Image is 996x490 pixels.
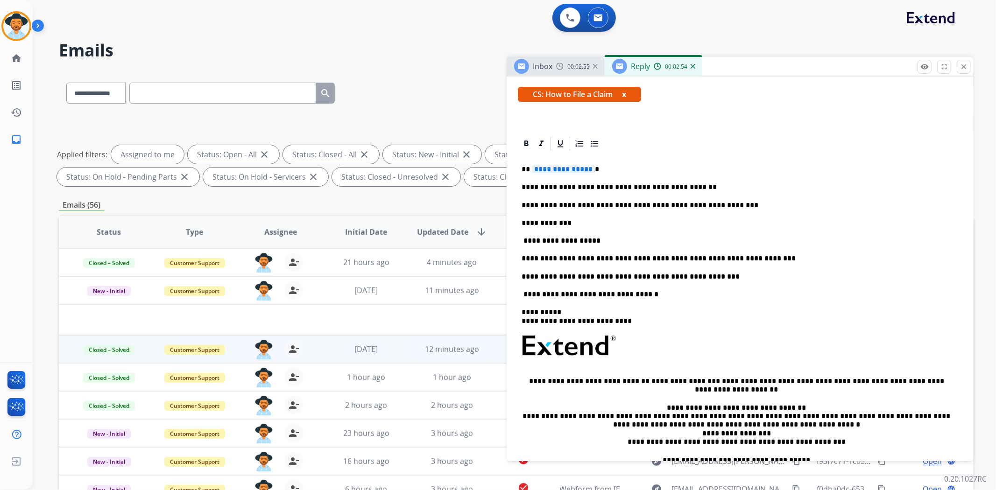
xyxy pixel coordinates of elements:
[83,373,135,383] span: Closed – Solved
[792,457,800,465] mat-icon: content_copy
[288,257,299,268] mat-icon: person_remove
[533,61,552,71] span: Inbox
[519,137,533,151] div: Bold
[164,286,225,296] span: Customer Support
[960,63,968,71] mat-icon: close
[254,396,273,415] img: agent-avatar
[188,145,279,164] div: Status: Open - All
[164,457,225,467] span: Customer Support
[464,168,577,186] div: Status: Closed – Solved
[308,171,319,182] mat-icon: close
[359,149,370,160] mat-icon: close
[345,226,387,238] span: Initial Date
[947,457,955,465] mat-icon: language
[57,168,199,186] div: Status: On Hold - Pending Parts
[254,253,273,273] img: agent-avatar
[203,168,328,186] div: Status: On Hold - Servicers
[347,372,385,382] span: 1 hour ago
[417,226,468,238] span: Updated Date
[440,171,451,182] mat-icon: close
[345,400,387,410] span: 2 hours ago
[288,343,299,355] mat-icon: person_remove
[320,88,331,99] mat-icon: search
[83,401,135,411] span: Closed – Solved
[83,345,135,355] span: Closed – Solved
[631,61,650,71] span: Reply
[87,429,131,439] span: New - Initial
[433,372,471,382] span: 1 hour ago
[11,134,22,145] mat-icon: inbox
[254,424,273,443] img: agent-avatar
[817,456,957,466] span: f93f7c71-1c03-417c-bb2e-80929994ebea
[567,63,590,70] span: 00:02:55
[518,87,641,102] span: CS: How to File a Claim
[264,226,297,238] span: Assignee
[534,137,548,151] div: Italic
[651,455,662,467] mat-icon: explore
[431,456,473,466] span: 3 hours ago
[288,285,299,296] mat-icon: person_remove
[179,171,190,182] mat-icon: close
[87,286,131,296] span: New - Initial
[354,285,378,295] span: [DATE]
[288,427,299,439] mat-icon: person_remove
[343,428,389,438] span: 23 hours ago
[254,452,273,471] img: agent-avatar
[11,107,22,118] mat-icon: history
[425,344,479,354] span: 12 minutes ago
[431,428,473,438] span: 3 hours ago
[164,429,225,439] span: Customer Support
[57,149,107,160] p: Applied filters:
[288,371,299,383] mat-icon: person_remove
[11,53,22,64] mat-icon: home
[572,137,586,151] div: Ordered List
[259,149,270,160] mat-icon: close
[940,63,948,71] mat-icon: fullscreen
[923,455,942,467] span: Open
[877,457,886,465] mat-icon: content_copy
[59,41,974,60] h2: Emails
[427,257,477,267] span: 4 minutes ago
[288,399,299,411] mat-icon: person_remove
[920,63,929,71] mat-icon: remove_red_eye
[83,258,135,268] span: Closed – Solved
[332,168,460,186] div: Status: Closed - Unresolved
[485,145,584,164] div: Status: New - Reply
[671,455,786,467] span: [EMAIL_ADDRESS][PERSON_NAME][DOMAIN_NAME]
[288,455,299,467] mat-icon: person_remove
[11,80,22,91] mat-icon: list_alt
[587,137,601,151] div: Bullet List
[111,145,184,164] div: Assigned to me
[944,473,987,484] p: 0.20.1027RC
[383,145,481,164] div: Status: New - Initial
[164,345,225,355] span: Customer Support
[59,199,104,211] p: Emails (56)
[461,149,472,160] mat-icon: close
[425,285,479,295] span: 11 minutes ago
[254,368,273,387] img: agent-avatar
[622,89,626,100] button: x
[254,340,273,359] img: agent-avatar
[476,226,487,238] mat-icon: arrow_downward
[343,456,389,466] span: 16 hours ago
[553,137,567,151] div: Underline
[87,457,131,467] span: New - Initial
[665,63,687,70] span: 00:02:54
[164,258,225,268] span: Customer Support
[343,257,389,267] span: 21 hours ago
[3,13,29,39] img: avatar
[283,145,379,164] div: Status: Closed - All
[164,401,225,411] span: Customer Support
[254,281,273,301] img: agent-avatar
[431,400,473,410] span: 2 hours ago
[354,344,378,354] span: [DATE]
[186,226,203,238] span: Type
[164,373,225,383] span: Customer Support
[97,226,121,238] span: Status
